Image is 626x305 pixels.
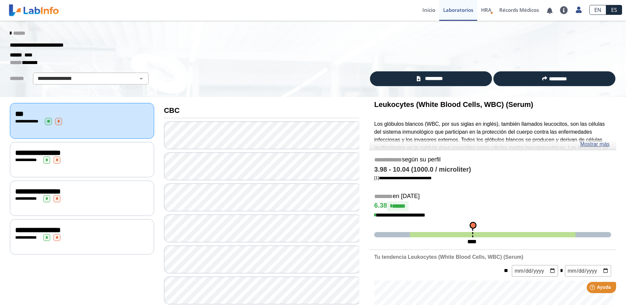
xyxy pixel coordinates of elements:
b: CBC [164,106,180,115]
h4: 3.98 - 10.04 (1000.0 / microliter) [374,166,611,174]
iframe: Help widget launcher [567,279,619,298]
a: [1] [374,175,432,180]
a: EN [589,5,606,15]
h5: en [DATE] [374,193,611,200]
h4: 6.38 [374,201,611,211]
b: Tu tendencia Leukocytes (White Blood Cells, WBC) (Serum) [374,254,523,260]
a: ES [606,5,622,15]
b: Leukocytes (White Blood Cells, WBC) (Serum) [374,100,533,109]
p: Los glóbulos blancos (WBC, por sus siglas en inglés), también llamados leucocitos, son las célula... [374,120,611,191]
input: mm/dd/yyyy [565,265,611,277]
span: HRA [481,7,491,13]
h5: según su perfil [374,156,611,164]
input: mm/dd/yyyy [512,265,558,277]
a: Mostrar más [580,140,610,148]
